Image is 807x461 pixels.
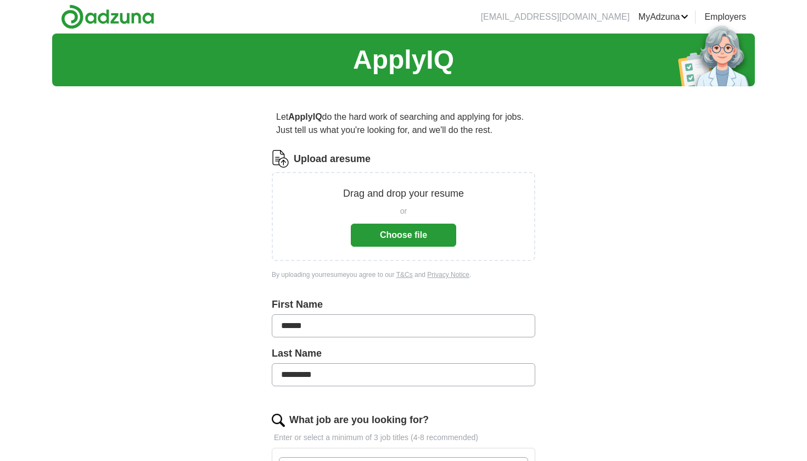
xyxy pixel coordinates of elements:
label: Upload a resume [294,152,371,166]
p: Enter or select a minimum of 3 job titles (4-8 recommended) [272,432,535,443]
img: Adzuna logo [61,4,154,29]
strong: ApplyIQ [288,112,322,121]
a: T&Cs [396,271,413,279]
p: Drag and drop your resume [343,186,464,201]
a: Privacy Notice [427,271,469,279]
img: CV Icon [272,150,289,168]
img: search.png [272,414,285,427]
label: Last Name [272,346,535,361]
h1: ApplyIQ [353,40,454,80]
button: Choose file [351,224,456,247]
label: What job are you looking for? [289,413,429,427]
a: MyAdzuna [638,10,689,24]
p: Let do the hard work of searching and applying for jobs. Just tell us what you're looking for, an... [272,106,535,141]
div: By uploading your resume you agree to our and . [272,270,535,280]
li: [EMAIL_ADDRESS][DOMAIN_NAME] [481,10,630,24]
label: First Name [272,297,535,312]
a: Employers [704,10,746,24]
span: or [400,205,407,217]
